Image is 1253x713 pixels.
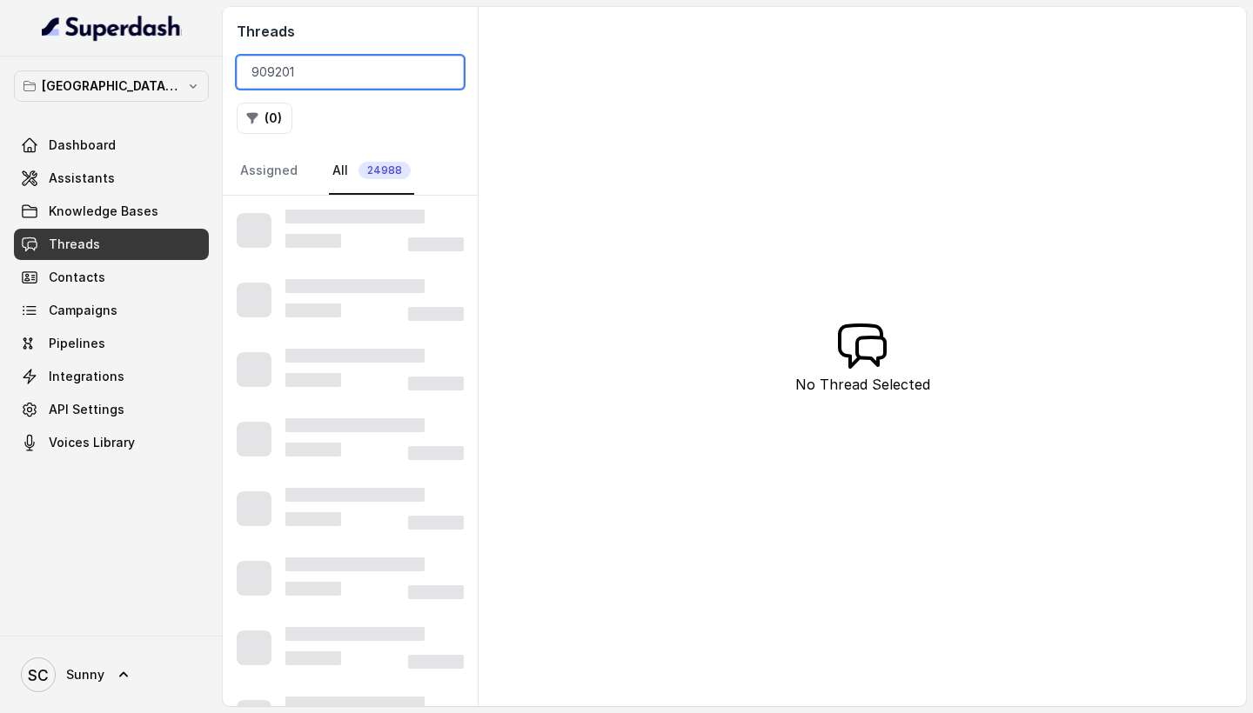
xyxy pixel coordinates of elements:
a: Knowledge Bases [14,196,209,227]
a: Pipelines [14,328,209,359]
span: Campaigns [49,302,117,319]
span: 24988 [358,162,411,179]
text: SC [28,666,49,684]
a: All24988 [329,148,414,195]
a: Threads [14,229,209,260]
a: Integrations [14,361,209,392]
span: Knowledge Bases [49,203,158,220]
span: Pipelines [49,335,105,352]
span: Contacts [49,269,105,286]
span: Assistants [49,170,115,187]
img: light.svg [42,14,182,42]
p: No Thread Selected [795,374,930,395]
input: Search by Call ID or Phone Number [237,56,464,89]
h2: Threads [237,21,464,42]
span: Integrations [49,368,124,385]
a: Sunny [14,650,209,699]
span: Threads [49,236,100,253]
button: [GEOGRAPHIC_DATA] - [GEOGRAPHIC_DATA] - [GEOGRAPHIC_DATA] [14,70,209,102]
a: Assigned [237,148,301,195]
a: Voices Library [14,427,209,458]
nav: Tabs [237,148,464,195]
span: Dashboard [49,137,116,154]
a: Campaigns [14,295,209,326]
span: Voices Library [49,434,135,451]
p: [GEOGRAPHIC_DATA] - [GEOGRAPHIC_DATA] - [GEOGRAPHIC_DATA] [42,76,181,97]
span: API Settings [49,401,124,418]
a: Contacts [14,262,209,293]
span: Sunny [66,666,104,683]
a: Assistants [14,163,209,194]
a: API Settings [14,394,209,425]
button: (0) [237,103,292,134]
a: Dashboard [14,130,209,161]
